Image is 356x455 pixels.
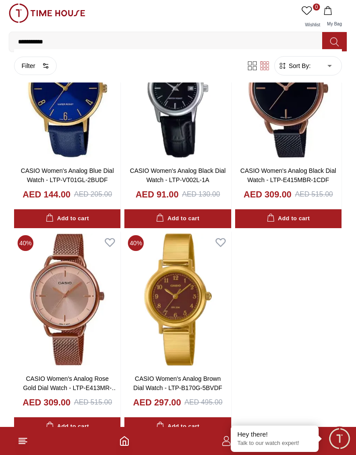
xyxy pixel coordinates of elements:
[313,4,320,11] span: 0
[124,417,231,436] button: Add to cart
[14,57,57,75] button: Filter
[323,21,345,26] span: My Bag
[133,375,222,391] a: CASIO Women's Analog Brown Dial Watch - LTP-B170G-5BVDF
[243,188,291,201] h4: AED 309.00
[14,23,120,159] img: CASIO Women's Analog Blue Dial Watch - LTP-VT01GL-2BUDF
[133,396,181,408] h4: AED 297.00
[21,167,114,183] a: CASIO Women's Analog Blue Dial Watch - LTP-VT01GL-2BUDF
[74,189,112,200] div: AED 205.00
[135,188,178,201] h4: AED 91.00
[300,4,322,32] a: 0Wishlist
[23,375,118,401] a: CASIO Women's Analog Rose Gold Dial Watch - LTP-E413MR-9ADF
[14,417,120,436] button: Add to cart
[46,214,89,224] div: Add to cart
[287,61,311,70] span: Sort By:
[74,397,112,408] div: AED 515.00
[295,189,333,200] div: AED 515.00
[237,430,312,439] div: Hey there!
[267,214,310,224] div: Add to cart
[182,189,220,200] div: AED 130.00
[235,23,341,159] img: CASIO Women's Analog Black Dial Watch - LTP-E415MBR-1CDF
[302,22,323,27] span: Wishlist
[278,61,311,70] button: Sort By:
[124,23,231,159] img: CASIO Women's Analog Black Dial Watch - LTP-V002L-1A
[185,397,222,408] div: AED 495.00
[240,167,336,183] a: CASIO Women's Analog Black Dial Watch - LTP-E415MBR-1CDF
[18,235,33,251] span: 40 %
[327,426,352,451] div: Chat Widget
[130,167,226,183] a: CASIO Women's Analog Black Dial Watch - LTP-V002L-1A
[237,440,312,447] p: Talk to our watch expert!
[14,232,120,368] img: CASIO Women's Analog Rose Gold Dial Watch - LTP-E413MR-9ADF
[156,422,199,432] div: Add to cart
[124,209,231,228] button: Add to cart
[23,188,71,201] h4: AED 144.00
[235,209,341,228] button: Add to cart
[119,436,130,446] a: Home
[23,396,71,408] h4: AED 309.00
[322,4,347,32] button: My Bag
[124,232,231,368] img: CASIO Women's Analog Brown Dial Watch - LTP-B170G-5BVDF
[128,235,144,251] span: 40 %
[9,4,85,23] img: ...
[156,214,199,224] div: Add to cart
[14,209,120,228] button: Add to cart
[46,422,89,432] div: Add to cart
